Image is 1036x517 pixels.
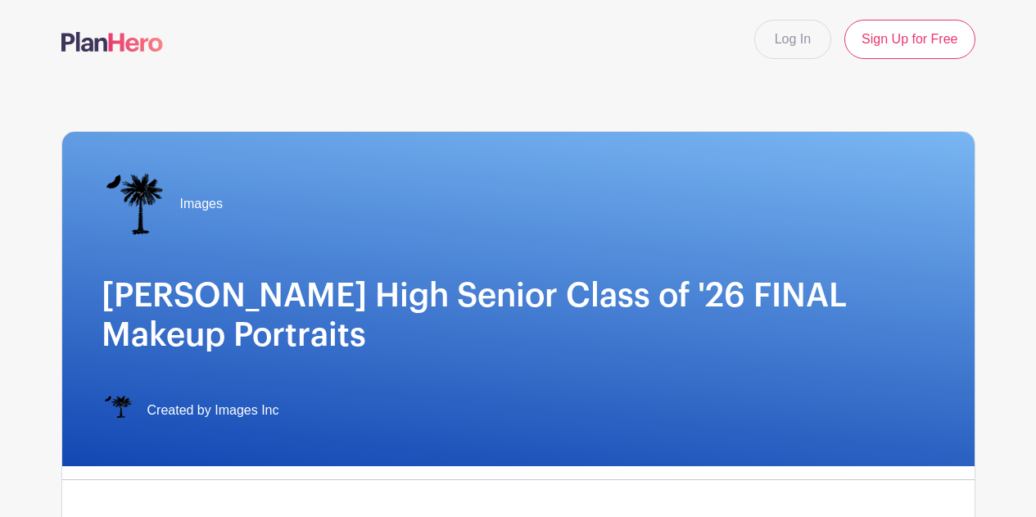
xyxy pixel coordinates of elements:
span: Created by Images Inc [147,401,279,420]
img: IMAGES%20logo%20transparenT%20PNG%20s.png [102,394,134,427]
a: Sign Up for Free [844,20,975,59]
img: IMAGES%20logo%20transparenT%20PNG%20s.png [102,171,167,237]
img: logo-507f7623f17ff9eddc593b1ce0a138ce2505c220e1c5a4e2b4648c50719b7d32.svg [61,32,163,52]
h1: [PERSON_NAME] High Senior Class of '26 FINAL Makeup Portraits [102,276,935,355]
span: Images [180,194,223,214]
a: Log In [754,20,831,59]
